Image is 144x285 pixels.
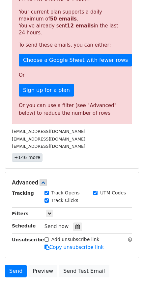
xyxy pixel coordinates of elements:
[44,224,69,229] span: Send now
[12,144,85,149] small: [EMAIL_ADDRESS][DOMAIN_NAME]
[19,54,132,66] a: Choose a Google Sheet with fewer rows
[67,23,94,29] strong: 12 emails
[19,72,125,79] p: Or
[51,189,80,196] label: Track Opens
[12,211,29,216] strong: Filters
[12,179,132,186] h5: Advanced
[19,102,125,117] div: Or you can use a filter (see "Advanced" below) to reduce the number of rows
[12,237,44,242] strong: Unsubscribe
[19,9,125,36] p: Your current plan supports a daily maximum of . You've already sent in the last 24 hours.
[59,265,109,277] a: Send Test Email
[12,190,34,196] strong: Tracking
[5,265,27,277] a: Send
[44,244,104,250] a: Copy unsubscribe link
[12,223,36,228] strong: Schedule
[19,42,125,49] p: To send these emails, you can either:
[12,153,43,162] a: +146 more
[51,197,78,204] label: Track Clicks
[111,253,144,285] iframe: Chat Widget
[28,265,57,277] a: Preview
[100,189,126,196] label: UTM Codes
[50,16,77,22] strong: 50 emails
[12,129,85,134] small: [EMAIL_ADDRESS][DOMAIN_NAME]
[19,84,74,97] a: Sign up for a plan
[51,236,100,243] label: Add unsubscribe link
[12,137,85,142] small: [EMAIL_ADDRESS][DOMAIN_NAME]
